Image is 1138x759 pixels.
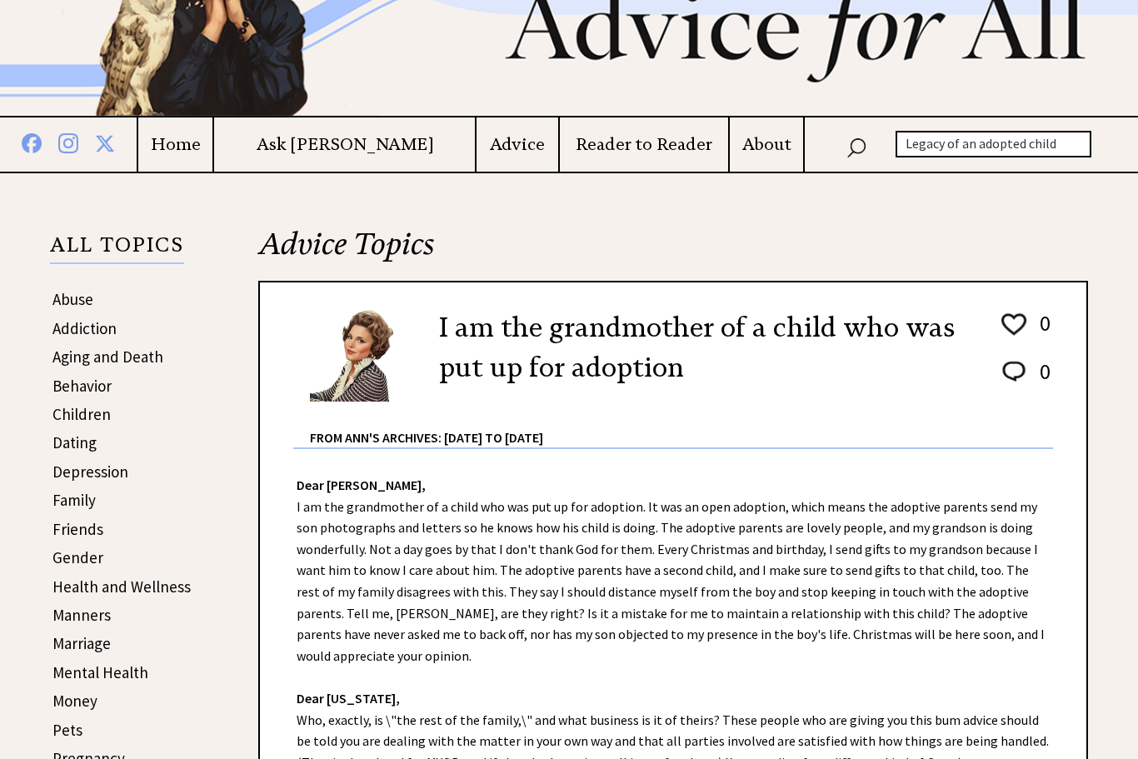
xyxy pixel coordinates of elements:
a: Addiction [52,318,117,338]
a: Pets [52,720,82,740]
h2: Advice Topics [258,224,1088,281]
a: Home [138,134,212,155]
h2: I am the grandmother of a child who was put up for adoption [439,307,974,387]
a: Manners [52,605,111,625]
a: Gender [52,547,103,567]
a: Mental Health [52,662,148,682]
strong: Dear [US_STATE], [297,690,400,707]
a: Depression [52,462,128,482]
a: About [730,134,803,155]
strong: Dear [PERSON_NAME], [297,477,426,493]
img: search_nav.png [846,134,866,158]
a: Reader to Reader [560,134,729,155]
a: Aging and Death [52,347,163,367]
a: Advice [477,134,558,155]
a: Marriage [52,633,111,653]
a: Money [52,691,97,711]
img: x%20blue.png [95,131,115,153]
a: Children [52,404,111,424]
a: Health and Wellness [52,577,191,597]
a: Dating [52,432,97,452]
a: Ask [PERSON_NAME] [214,134,474,155]
p: ALL TOPICS [50,236,184,264]
img: heart_outline%201.png [999,310,1029,339]
a: Behavior [52,376,112,396]
img: instagram%20blue.png [58,130,78,153]
a: Family [52,490,96,510]
div: From Ann's Archives: [DATE] to [DATE] [310,403,1053,447]
img: facebook%20blue.png [22,130,42,153]
img: message_round%202.png [999,358,1029,385]
input: search [896,131,1091,157]
td: 0 [1031,309,1051,356]
img: Ann6%20v2%20small.png [310,307,414,402]
td: 0 [1031,357,1051,402]
a: Friends [52,519,103,539]
a: Abuse [52,289,93,309]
